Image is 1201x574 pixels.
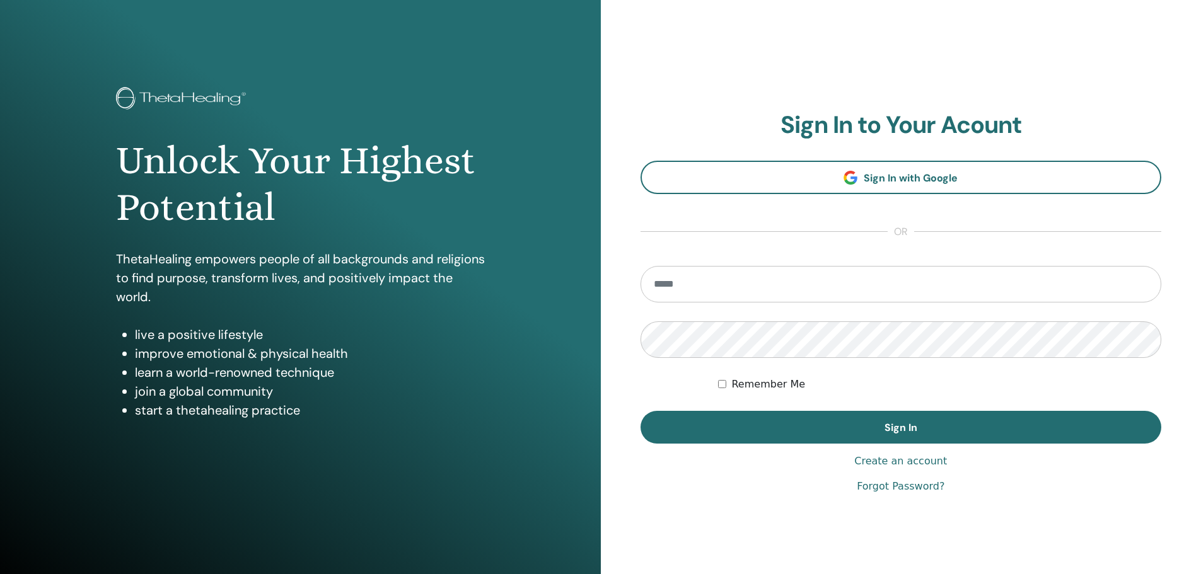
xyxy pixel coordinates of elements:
h2: Sign In to Your Acount [641,111,1162,140]
button: Sign In [641,411,1162,444]
div: Keep me authenticated indefinitely or until I manually logout [718,377,1161,392]
li: start a thetahealing practice [135,401,485,420]
a: Create an account [854,454,947,469]
label: Remember Me [731,377,805,392]
span: or [888,224,914,239]
li: join a global community [135,382,485,401]
span: Sign In [885,421,917,434]
li: learn a world-renowned technique [135,363,485,382]
p: ThetaHealing empowers people of all backgrounds and religions to find purpose, transform lives, a... [116,250,485,306]
span: Sign In with Google [864,171,958,185]
h1: Unlock Your Highest Potential [116,137,485,231]
li: improve emotional & physical health [135,344,485,363]
a: Forgot Password? [857,479,944,494]
a: Sign In with Google [641,161,1162,194]
li: live a positive lifestyle [135,325,485,344]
